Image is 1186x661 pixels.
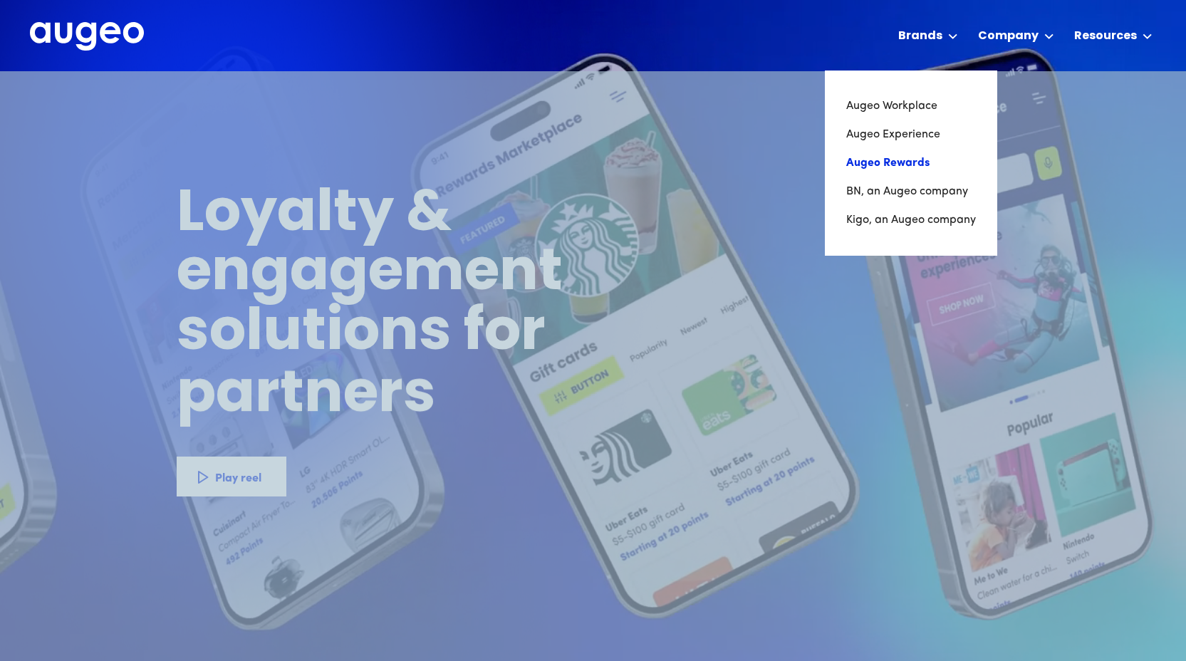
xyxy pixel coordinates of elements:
a: Augeo Workplace [846,92,976,120]
a: home [30,22,144,52]
a: Augeo Rewards [846,149,976,177]
nav: Brands [825,71,997,256]
div: Company [978,28,1039,45]
div: Resources [1074,28,1137,45]
img: Augeo's full logo in white. [30,22,144,51]
div: Brands [898,28,942,45]
a: Kigo, an Augeo company [846,206,976,234]
a: BN, an Augeo company [846,177,976,206]
a: Augeo Experience [846,120,976,149]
